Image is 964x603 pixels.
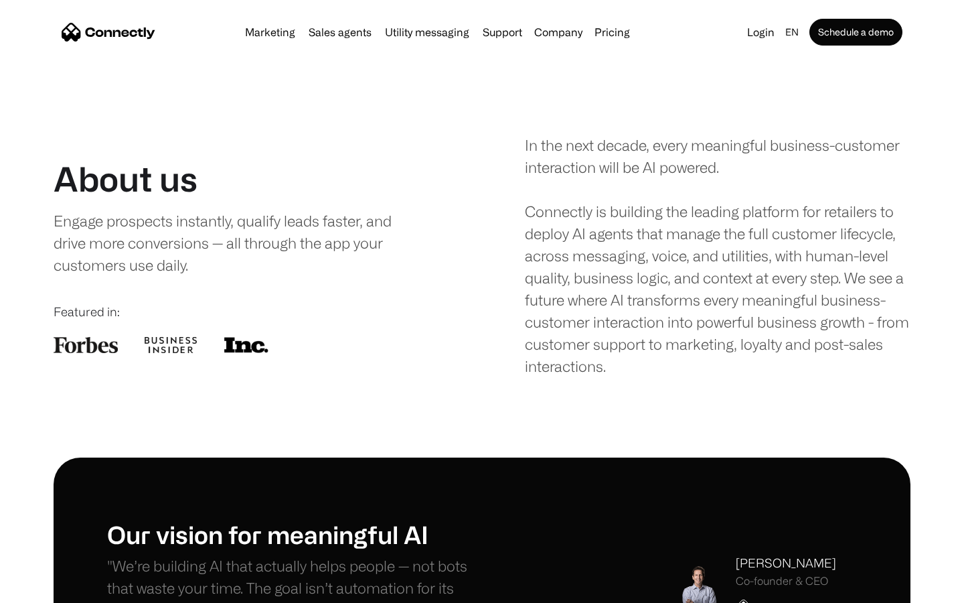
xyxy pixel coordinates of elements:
a: Schedule a demo [809,19,902,46]
a: Utility messaging [380,27,475,38]
a: Marketing [240,27,301,38]
h1: Our vision for meaningful AI [107,520,482,549]
div: en [785,23,799,42]
h1: About us [54,159,197,199]
aside: Language selected: English [13,578,80,598]
div: Company [534,23,582,42]
a: Support [477,27,528,38]
a: Pricing [589,27,635,38]
div: Engage prospects instantly, qualify leads faster, and drive more conversions — all through the ap... [54,210,420,276]
a: Login [742,23,780,42]
div: Co-founder & CEO [736,575,836,588]
div: [PERSON_NAME] [736,554,836,572]
div: Featured in: [54,303,439,321]
a: Sales agents [303,27,377,38]
div: In the next decade, every meaningful business-customer interaction will be AI powered. Connectly ... [525,134,910,377]
ul: Language list [27,580,80,598]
